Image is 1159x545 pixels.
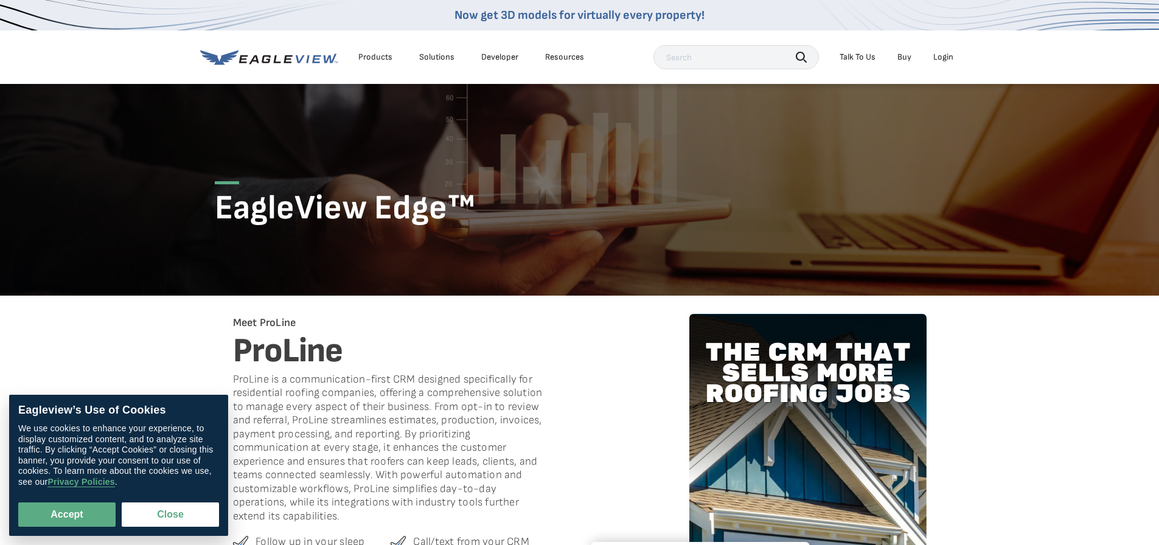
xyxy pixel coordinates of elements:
a: Privacy Policies [47,477,114,487]
div: Resources [545,52,584,63]
button: Close [122,502,219,527]
h1: EagleView Edge™ [215,181,945,230]
button: Accept [18,502,116,527]
div: Products [358,52,392,63]
span: Meet ProLine [233,316,296,329]
div: Eagleview’s Use of Cookies [18,404,219,417]
div: Login [933,52,953,63]
a: Buy [897,52,911,63]
div: Talk To Us [840,52,875,63]
p: ProLine is a communication-first CRM designed specifically for residential roofing companies, off... [233,373,549,524]
div: We use cookies to enhance your experience, to display customized content, and to analyze site tra... [18,423,219,487]
div: Solutions [419,52,454,63]
input: Search [653,45,819,69]
h2: ProLine [233,330,549,373]
a: Developer [481,52,518,63]
a: Now get 3D models for virtually every property! [454,8,705,23]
